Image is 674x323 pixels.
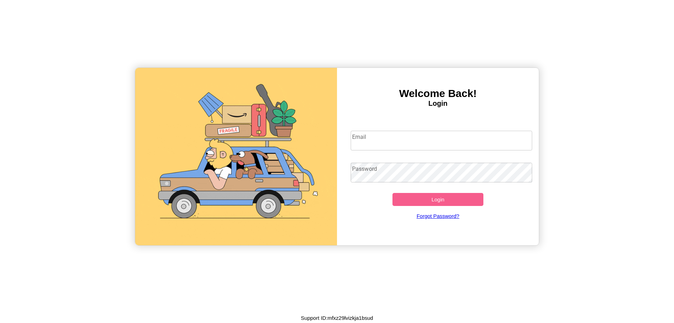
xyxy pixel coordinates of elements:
[392,193,483,206] button: Login
[301,313,373,323] p: Support ID: mfxz29lvizkja1bsud
[135,68,337,245] img: gif
[337,88,539,99] h3: Welcome Back!
[347,206,529,226] a: Forgot Password?
[337,99,539,108] h4: Login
